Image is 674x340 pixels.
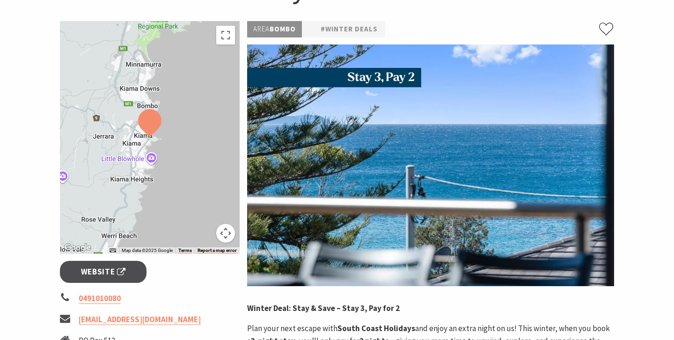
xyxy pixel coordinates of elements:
[178,248,192,253] a: Terms (opens in new tab)
[216,26,235,44] button: Toggle fullscreen view
[110,247,116,254] button: Keyboard shortcuts
[216,224,235,243] button: Map camera controls
[247,303,400,313] strong: Winter Deal: Stay & Save – Stay 3, Pay for 2
[79,314,201,325] a: [EMAIL_ADDRESS][DOMAIN_NAME]
[122,248,173,253] span: Map data ©2025 Google
[198,248,237,253] a: Report a map error
[81,266,126,278] span: Website
[62,242,93,254] img: Google
[79,293,121,304] a: 0491010080
[62,242,93,254] a: Open this area in Google Maps (opens a new window)
[60,261,147,283] a: Website
[337,323,415,333] strong: South Coast Holidays
[321,23,378,35] a: #Winter Deals
[253,24,270,33] span: Area
[247,21,302,37] p: Bombo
